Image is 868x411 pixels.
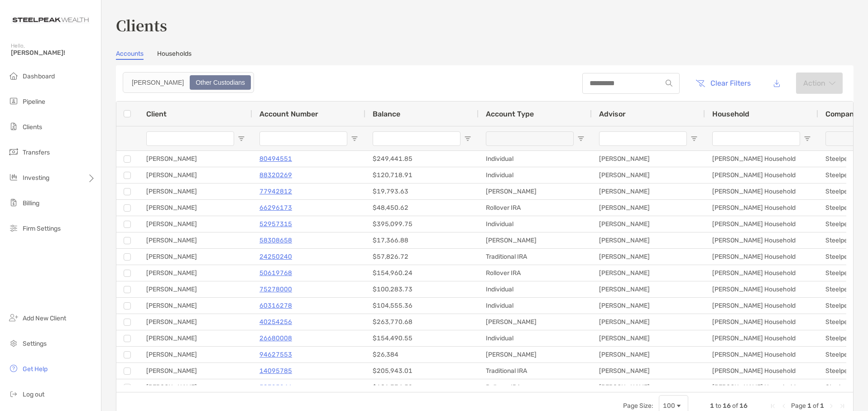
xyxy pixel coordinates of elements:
img: pipeline icon [8,96,19,106]
img: add_new_client icon [8,312,19,323]
div: Individual [479,167,592,183]
span: Page [791,402,806,410]
div: [PERSON_NAME] Household [705,379,818,395]
img: firm-settings icon [8,222,19,233]
div: [PERSON_NAME] Household [705,363,818,379]
div: [PERSON_NAME] [479,184,592,199]
span: to [715,402,721,410]
div: [PERSON_NAME] [592,151,705,167]
div: [PERSON_NAME] Household [705,216,818,232]
input: Client Filter Input [146,131,234,146]
a: 58308658 [259,235,292,246]
div: [PERSON_NAME] [592,347,705,363]
img: transfers icon [8,146,19,157]
div: $104,555.36 [365,298,479,314]
div: $154,490.55 [365,330,479,346]
div: $19,793.63 [365,184,479,199]
div: [PERSON_NAME] [592,216,705,232]
div: [PERSON_NAME] Household [705,232,818,248]
div: $263,770.68 [365,314,479,330]
a: 80494551 [259,153,292,164]
div: Last Page [839,402,846,410]
img: billing icon [8,197,19,208]
span: of [732,402,738,410]
div: Rollover IRA [479,265,592,281]
span: 16 [739,402,748,410]
div: [PERSON_NAME] [139,265,252,281]
div: Next Page [828,402,835,410]
span: Pipeline [23,98,45,106]
p: 14095785 [259,365,292,377]
a: 24250240 [259,251,292,262]
a: 52957315 [259,218,292,230]
span: 1 [807,402,811,410]
p: 88320269 [259,169,292,181]
div: [PERSON_NAME] Household [705,330,818,346]
button: Open Filter Menu [464,135,471,142]
a: 59725846 [259,382,292,393]
div: Rollover IRA [479,379,592,395]
span: Clients [23,123,42,131]
div: [PERSON_NAME] [139,232,252,248]
div: $101,334.52 [365,379,479,395]
div: Individual [479,330,592,346]
div: [PERSON_NAME] [592,249,705,265]
button: Open Filter Menu [804,135,811,142]
span: Company [825,110,858,118]
div: [PERSON_NAME] [592,184,705,199]
div: [PERSON_NAME] Household [705,298,818,314]
a: 50619768 [259,267,292,279]
img: investing icon [8,172,19,183]
div: Individual [479,151,592,167]
div: [PERSON_NAME] [592,330,705,346]
button: Open Filter Menu [238,135,245,142]
div: [PERSON_NAME] [479,347,592,363]
button: Actionarrow [796,73,843,94]
span: [PERSON_NAME]! [11,49,96,57]
div: [PERSON_NAME] [139,314,252,330]
span: Billing [23,199,39,207]
div: Other Custodians [191,76,250,89]
a: 75278000 [259,284,292,295]
span: Log out [23,391,44,398]
a: 94627553 [259,349,292,360]
div: $57,826.72 [365,249,479,265]
p: 40254256 [259,316,292,328]
div: 100 [663,402,675,410]
span: Investing [23,174,49,182]
div: [PERSON_NAME] [592,265,705,281]
div: [PERSON_NAME] [592,314,705,330]
div: $48,450.62 [365,200,479,216]
a: 77942812 [259,186,292,197]
span: Household [712,110,749,118]
input: Balance Filter Input [373,131,460,146]
img: dashboard icon [8,70,19,81]
div: $26,384 [365,347,479,363]
span: Transfers [23,149,50,156]
img: arrow [829,81,835,86]
a: 60316278 [259,300,292,311]
span: Client [146,110,167,118]
div: [PERSON_NAME] [139,330,252,346]
div: Page Size: [623,402,653,410]
span: 16 [723,402,731,410]
div: [PERSON_NAME] [139,363,252,379]
div: [PERSON_NAME] Household [705,200,818,216]
input: Household Filter Input [712,131,800,146]
p: 66296173 [259,202,292,213]
div: [PERSON_NAME] Household [705,265,818,281]
div: [PERSON_NAME] [592,379,705,395]
div: Rollover IRA [479,200,592,216]
span: Advisor [599,110,626,118]
a: Households [157,50,192,60]
span: Dashboard [23,73,55,80]
button: Open Filter Menu [351,135,358,142]
div: $17,366.88 [365,232,479,248]
div: [PERSON_NAME] Household [705,281,818,297]
div: [PERSON_NAME] Household [705,347,818,363]
span: Add New Client [23,314,66,322]
div: Traditional IRA [479,363,592,379]
div: [PERSON_NAME] [592,200,705,216]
